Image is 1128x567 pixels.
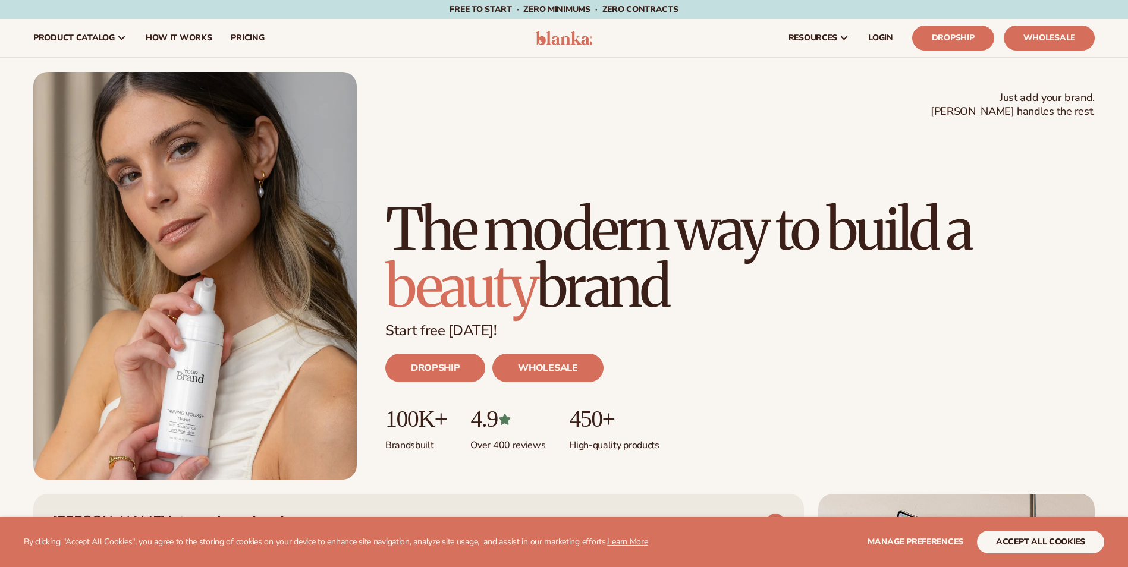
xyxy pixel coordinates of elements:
[470,432,545,452] p: Over 400 reviews
[385,251,536,322] span: beauty
[24,19,136,57] a: product catalog
[470,406,545,432] p: 4.9
[681,513,785,532] a: VIEW PRODUCTS
[24,537,648,547] p: By clicking "Accept All Cookies", you agree to the storing of cookies on your device to enhance s...
[450,4,678,15] span: Free to start · ZERO minimums · ZERO contracts
[868,536,963,547] span: Manage preferences
[385,432,447,452] p: Brands built
[492,354,603,382] a: WHOLESALE
[1004,26,1095,51] a: Wholesale
[221,19,274,57] a: pricing
[868,531,963,553] button: Manage preferences
[569,406,659,432] p: 450+
[912,26,994,51] a: Dropship
[385,406,447,432] p: 100K+
[569,432,659,452] p: High-quality products
[136,19,222,57] a: How It Works
[931,91,1095,119] span: Just add your brand. [PERSON_NAME] handles the rest.
[607,536,648,547] a: Learn More
[859,19,903,57] a: LOGIN
[385,201,1095,315] h1: The modern way to build a brand
[868,33,893,43] span: LOGIN
[33,33,115,43] span: product catalog
[146,33,212,43] span: How It Works
[779,19,859,57] a: resources
[977,531,1104,553] button: accept all cookies
[788,33,837,43] span: resources
[33,72,357,480] img: Blanka hero private label beauty Female holding tanning mousse
[385,322,1095,339] p: Start free [DATE]!
[536,31,592,45] img: logo
[231,33,264,43] span: pricing
[385,354,485,382] a: DROPSHIP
